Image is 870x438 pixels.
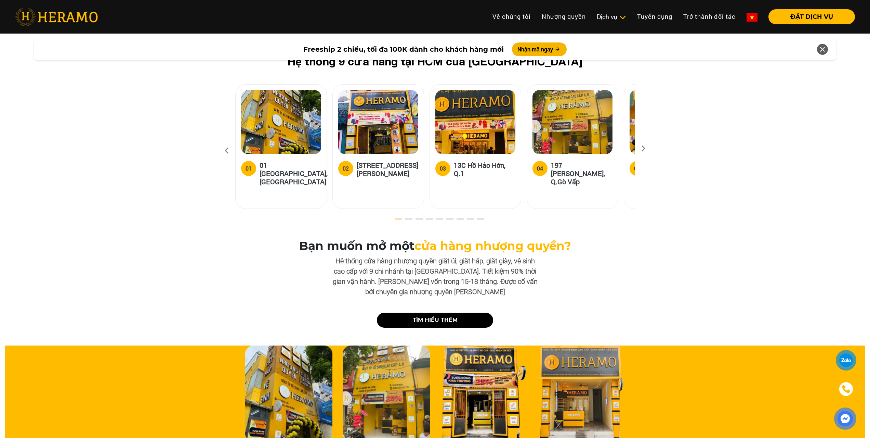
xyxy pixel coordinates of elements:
[619,14,626,21] img: subToggleIcon
[435,90,515,154] img: heramo-13c-ho-hao-hon-quan-1
[401,217,408,224] button: 2
[763,14,855,20] a: ĐẶT DỊCH VỤ
[632,9,678,24] a: Tuyển dụng
[634,164,640,173] div: 05
[630,90,710,154] img: heramo-179b-duong-3-thang-2-phuong-11-quan-10
[411,217,418,224] button: 3
[303,44,504,54] span: Freeship 2 chiều, tối đa 100K dành cho khách hàng mới
[343,164,349,173] div: 02
[532,90,612,154] img: heramo-197-nguyen-van-luong
[299,239,571,253] h3: Bạn muốn mở một
[246,164,252,173] div: 01
[414,239,571,253] span: cửa hàng nhượng quyền?
[442,217,449,224] button: 6
[768,9,855,24] button: ĐẶT DỊCH VỤ
[512,42,567,56] button: Nhận mã ngay
[536,9,591,24] a: Nhượng quyền
[332,256,538,297] p: Hệ thống cửa hàng nhượng quyền giặt ủi, giặt hấp, giặt giày, vệ sinh cao cấp với 9 chi nhánh tại ...
[678,9,741,24] a: Trở thành đối tác
[260,161,328,186] h5: 01 [GEOGRAPHIC_DATA], [GEOGRAPHIC_DATA]
[462,217,469,224] button: 8
[357,161,418,177] h5: [STREET_ADDRESS][PERSON_NAME]
[391,217,397,224] button: 1
[338,90,418,154] img: heramo-18a-71-nguyen-thi-minh-khai-quan-1
[747,13,757,22] img: vn-flag.png
[432,217,438,224] button: 5
[241,90,321,154] img: heramo-01-truong-son-quan-tan-binh
[473,217,479,224] button: 9
[454,161,515,177] h5: 13C Hồ Hảo Hớn, Q.1
[841,384,851,394] img: phone-icon
[837,380,856,399] a: phone-icon
[452,217,459,224] button: 7
[537,164,543,173] div: 04
[487,9,536,24] a: Về chúng tôi
[377,313,493,328] a: TÌM HIỂU THÊM
[421,217,428,224] button: 4
[440,164,446,173] div: 03
[551,161,612,186] h5: 197 [PERSON_NAME], Q.Gò Vấp
[597,12,626,22] div: Dịch vụ
[15,8,98,26] img: heramo-logo.png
